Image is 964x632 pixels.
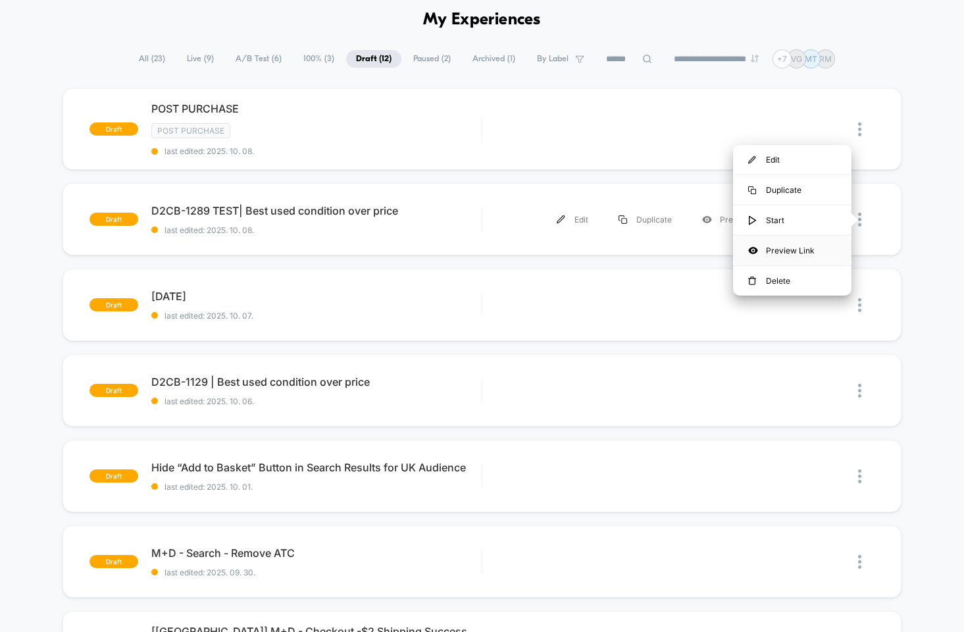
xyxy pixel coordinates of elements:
[89,469,138,483] span: draft
[619,215,627,224] img: menu
[733,175,851,205] div: Duplicate
[858,469,861,483] img: close
[751,55,759,63] img: end
[819,54,832,64] p: RM
[89,555,138,568] span: draft
[858,298,861,312] img: close
[89,298,138,311] span: draft
[858,555,861,569] img: close
[733,145,851,174] div: Edit
[858,122,861,136] img: close
[177,50,224,68] span: Live ( 9 )
[89,213,138,226] span: draft
[151,123,230,138] span: Post Purchase
[791,54,802,64] p: VG
[151,396,482,406] span: last edited: 2025. 10. 06.
[151,482,482,492] span: last edited: 2025. 10. 01.
[773,49,792,68] div: + 7
[89,384,138,397] span: draft
[151,102,482,115] span: POST PURCHASE
[557,215,565,224] img: menu
[403,50,461,68] span: Paused ( 2 )
[687,205,766,234] div: Preview
[748,276,756,286] img: menu
[748,216,756,225] img: menu
[542,205,603,234] div: Edit
[129,50,175,68] span: All ( 23 )
[293,50,344,68] span: 100% ( 3 )
[537,54,569,64] span: By Label
[423,11,541,30] h1: My Experiences
[151,225,482,235] span: last edited: 2025. 10. 08.
[151,375,482,388] span: D2CB-1129 | Best used condition over price
[346,50,401,68] span: Draft ( 12 )
[151,146,482,156] span: last edited: 2025. 10. 08.
[733,205,851,235] div: Start
[748,186,756,194] img: menu
[89,122,138,136] span: draft
[805,54,817,64] p: MT
[226,50,292,68] span: A/B Test ( 6 )
[858,384,861,398] img: close
[151,290,482,303] span: [DATE]
[151,204,482,217] span: D2CB-1289 TEST| Best used condition over price
[603,205,687,234] div: Duplicate
[151,567,482,577] span: last edited: 2025. 09. 30.
[463,50,525,68] span: Archived ( 1 )
[858,213,861,226] img: close
[748,156,756,164] img: menu
[151,461,482,474] span: Hide “Add to Basket” Button in Search Results for UK Audience
[733,236,851,265] div: Preview Link
[151,546,482,560] span: M+D - Search - Remove ATC
[151,311,482,321] span: last edited: 2025. 10. 07.
[733,266,851,296] div: Delete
